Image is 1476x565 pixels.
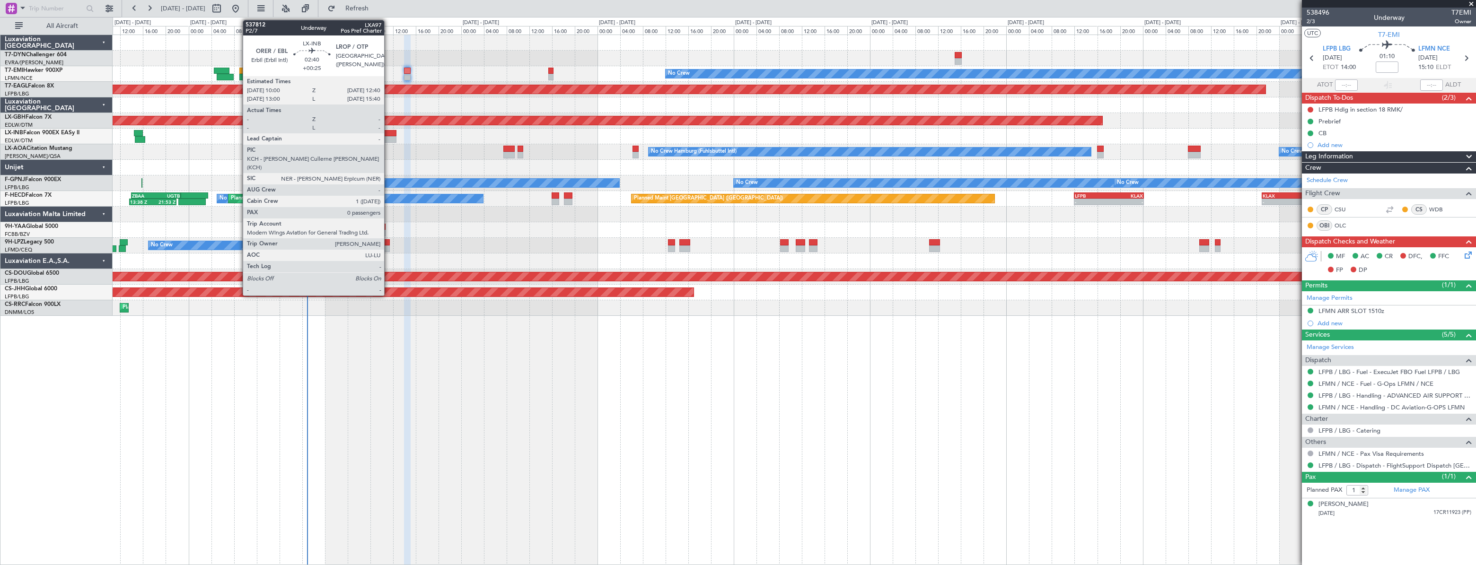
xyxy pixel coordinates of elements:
[1359,266,1367,275] span: DP
[25,23,100,29] span: All Aircraft
[5,52,26,58] span: T7-DYN
[5,137,33,144] a: EDLW/DTM
[1304,29,1321,37] button: UTC
[1318,141,1471,149] div: Add new
[735,19,772,27] div: [DATE] - [DATE]
[634,191,783,206] div: Planned Maint [GEOGRAPHIC_DATA] ([GEOGRAPHIC_DATA])
[529,26,552,35] div: 12:00
[302,26,325,35] div: 20:00
[1335,205,1356,214] a: CSU
[439,26,461,35] div: 20:00
[1317,80,1333,90] span: ATOT
[5,83,28,89] span: T7-EAGL
[211,26,234,35] div: 04:00
[1318,391,1471,400] a: LFPB / LBG - Handling - ADVANCED AIR SUPPORT LFPB
[5,153,61,160] a: [PERSON_NAME]/QSA
[5,192,26,198] span: F-HECD
[1318,500,1369,509] div: [PERSON_NAME]
[5,90,29,97] a: LFPB/LBG
[1305,188,1340,199] span: Flight Crew
[5,59,63,66] a: EVRA/[PERSON_NAME]
[1318,319,1471,327] div: Add new
[1143,26,1166,35] div: 00:00
[1451,17,1471,26] span: Owner
[190,19,227,27] div: [DATE] - [DATE]
[1305,280,1327,291] span: Permits
[1109,193,1143,199] div: KLAX
[337,5,377,12] span: Refresh
[5,52,67,58] a: T7-DYNChallenger 604
[802,26,825,35] div: 12:00
[1256,26,1279,35] div: 20:00
[120,26,143,35] div: 12:00
[1318,380,1433,388] a: LFMN / NCE - Fuel - G-Ops LFMN / NCE
[1075,193,1109,199] div: LFPB
[1408,252,1423,261] span: DFC,
[1307,17,1329,26] span: 2/3
[1318,450,1424,458] a: LFMN / NCE - Pax Visa Requirements
[461,26,484,35] div: 00:00
[257,26,280,35] div: 12:00
[1445,80,1461,90] span: ALDT
[153,199,176,205] div: 21:53 Z
[1442,330,1456,339] span: (5/5)
[1029,26,1052,35] div: 04:00
[1109,199,1143,205] div: -
[282,176,304,190] div: No Crew
[1305,330,1330,340] span: Services
[1318,105,1403,113] div: LFPB Hdlg in section 18 RMK/
[1323,53,1342,63] span: [DATE]
[915,26,938,35] div: 08:00
[847,26,870,35] div: 20:00
[5,309,34,316] a: DNMM/LOS
[961,26,984,35] div: 16:00
[166,26,188,35] div: 20:00
[5,130,79,136] a: LX-INBFalcon 900EX EASy II
[666,26,688,35] div: 12:00
[348,26,370,35] div: 04:00
[5,302,25,307] span: CS-RRC
[5,75,33,82] a: LFMN/NCE
[1411,204,1427,215] div: CS
[151,238,173,252] div: No Crew
[1323,44,1351,54] span: LFPB LBG
[1418,44,1450,54] span: LFMN NCE
[1307,176,1348,185] a: Schedule Crew
[5,200,29,207] a: LFPB/LBG
[1442,471,1456,481] span: (1/1)
[29,1,83,16] input: Trip Number
[1074,26,1097,35] div: 12:00
[507,26,529,35] div: 08:00
[552,26,575,35] div: 16:00
[1379,52,1395,61] span: 01:10
[1307,294,1353,303] a: Manage Permits
[234,26,257,35] div: 08:00
[1436,63,1451,72] span: ELDT
[5,286,57,292] a: CS-JHHGlobal 6000
[189,26,211,35] div: 00:00
[5,302,61,307] a: CS-RRCFalcon 900LX
[1318,403,1465,411] a: LFMN / NCE - Handling - DC Aviation-G-OPS LFMN
[10,18,103,34] button: All Aircraft
[114,19,151,27] div: [DATE] - [DATE]
[5,192,52,198] a: F-HECDFalcon 7X
[984,26,1006,35] div: 20:00
[1374,13,1405,23] div: Underway
[1305,414,1328,425] span: Charter
[143,26,166,35] div: 16:00
[651,145,737,159] div: No Crew Hamburg (Fuhlsbuttel Intl)
[1318,117,1341,125] div: Prebrief
[1429,205,1450,214] a: WDB
[5,184,29,191] a: LFPB/LBG
[1305,93,1353,104] span: Dispatch To-Dos
[5,83,54,89] a: T7-EAGLFalcon 8X
[1120,26,1143,35] div: 20:00
[280,26,302,35] div: 16:00
[416,26,439,35] div: 16:00
[1144,19,1181,27] div: [DATE] - [DATE]
[1305,151,1353,162] span: Leg Information
[132,193,156,199] div: ZBAA
[1418,63,1433,72] span: 15:10
[5,68,23,73] span: T7-EMI
[1361,252,1369,261] span: AC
